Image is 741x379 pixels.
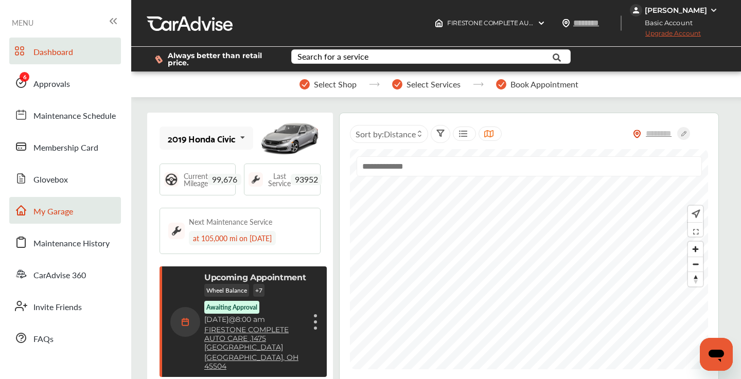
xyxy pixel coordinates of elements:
a: Approvals [9,69,121,96]
a: Membership Card [9,133,121,160]
div: Next Maintenance Service [189,216,272,227]
a: FAQs [9,324,121,351]
span: Current Mileage [184,172,208,187]
span: Basic Account [631,17,700,28]
span: FIRESTONE COMPLETE AUTO CARE , 1475 [GEOGRAPHIC_DATA] [GEOGRAPHIC_DATA] , OH 45504 [447,19,737,27]
p: + 7 [253,284,264,297]
span: Invite Friends [33,301,82,314]
span: Glovebox [33,173,68,187]
span: 99,676 [208,174,241,185]
span: Sort by : [356,128,416,140]
span: 93952 [291,174,322,185]
iframe: Button to launch messaging window [700,338,733,371]
a: Maintenance Schedule [9,101,121,128]
p: Awaiting Approval [206,303,257,312]
img: location_vector.a44bc228.svg [562,19,570,27]
img: dollor_label_vector.a70140d1.svg [155,55,163,64]
span: CarAdvise 360 [33,269,86,282]
canvas: Map [350,149,711,369]
span: Last Service [268,172,291,187]
div: [PERSON_NAME] [645,6,707,15]
span: Select Services [407,80,461,89]
span: Membership Card [33,141,98,155]
span: Book Appointment [510,80,578,89]
span: Maintenance History [33,237,110,250]
p: Upcoming Appointment [204,273,306,282]
a: Invite Friends [9,293,121,319]
a: FIRESTONE COMPLETE AUTO CARE ,1475 [GEOGRAPHIC_DATA] [204,326,306,352]
span: MENU [12,19,33,27]
span: Select Shop [314,80,357,89]
span: Distance [384,128,416,140]
img: maintenance_logo [168,223,185,239]
img: jVpblrzwTbfkPYzPPzSLxeg0AAAAASUVORK5CYII= [630,4,642,16]
span: FAQs [33,333,54,346]
img: maintenance_logo [249,172,263,187]
img: mobile_13184_st0640_046.jpg [259,115,321,161]
span: My Garage [33,205,73,219]
img: header-home-logo.8d720a4f.svg [435,19,443,27]
img: WGsFRI8htEPBVLJbROoPRyZpYNWhNONpIPPETTm6eUC0GeLEiAAAAAElFTkSuQmCC [710,6,718,14]
a: Glovebox [9,165,121,192]
button: Reset bearing to north [688,272,703,286]
div: 2019 Honda Civic [168,133,236,143]
a: My Garage [9,197,121,224]
img: stepper-checkmark.b5569197.svg [496,79,506,89]
button: Zoom out [688,257,703,272]
img: recenter.ce011a49.svg [690,208,700,220]
img: header-down-arrow.9dd2ce7d.svg [537,19,545,27]
a: [GEOGRAPHIC_DATA], OH 45504 [204,353,306,371]
span: 8:00 am [236,315,265,324]
span: Maintenance Schedule [33,110,116,123]
img: location_vector_orange.38f05af8.svg [633,130,641,138]
img: header-divider.bc55588e.svg [621,15,622,31]
img: stepper-arrow.e24c07c6.svg [473,82,484,86]
img: stepper-arrow.e24c07c6.svg [369,82,380,86]
img: stepper-checkmark.b5569197.svg [392,79,402,89]
span: Approvals [33,78,70,91]
div: Search for a service [297,52,368,61]
img: steering_logo [164,172,179,187]
img: stepper-checkmark.b5569197.svg [299,79,310,89]
a: Dashboard [9,38,121,64]
span: [DATE] [204,315,228,324]
span: Upgrade Account [630,29,701,42]
a: CarAdvise 360 [9,261,121,287]
p: Wheel Balance [204,284,249,297]
span: @ [228,315,236,324]
div: at 105,000 mi on [DATE] [189,231,276,245]
img: calendar-icon.35d1de04.svg [170,307,200,337]
span: Dashboard [33,46,73,59]
button: Zoom in [688,242,703,257]
a: Maintenance History [9,229,121,256]
span: Always better than retail price. [168,52,275,66]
